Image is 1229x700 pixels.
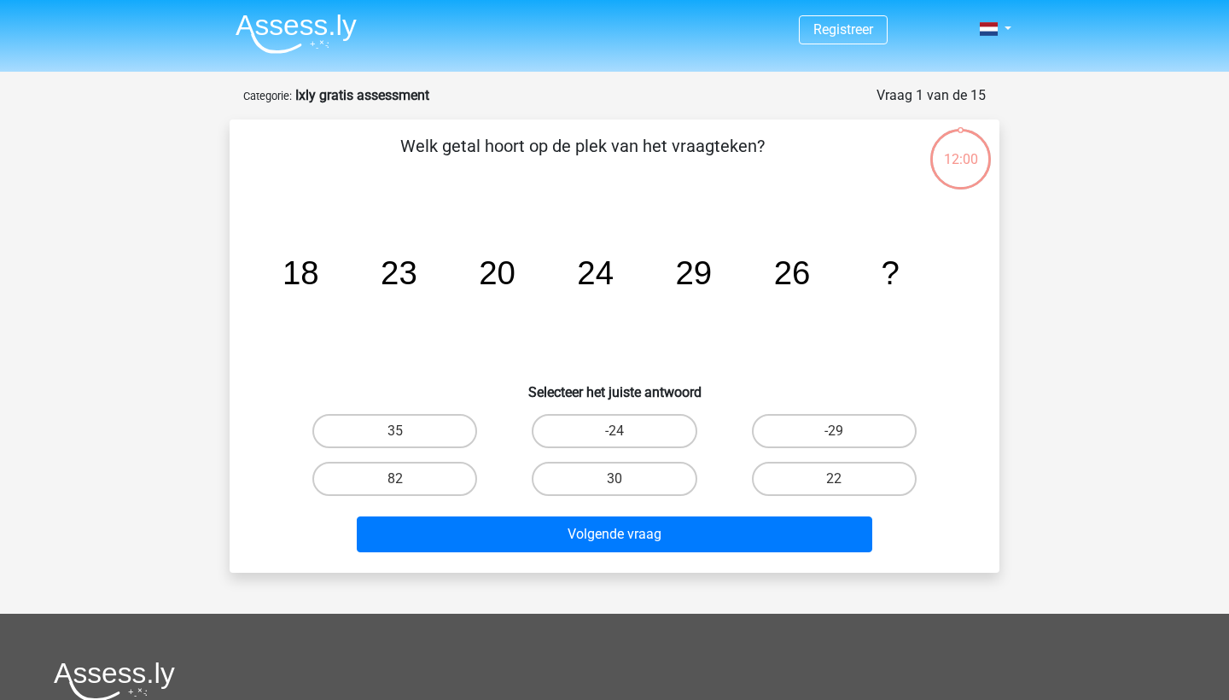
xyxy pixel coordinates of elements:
[257,133,908,184] p: Welk getal hoort op de plek van het vraagteken?
[295,87,429,103] strong: Ixly gratis assessment
[282,254,319,291] tspan: 18
[877,85,986,106] div: Vraag 1 van de 15
[752,462,917,496] label: 22
[881,254,899,291] tspan: ?
[577,254,614,291] tspan: 24
[774,254,811,291] tspan: 26
[532,414,696,448] label: -24
[479,254,515,291] tspan: 20
[532,462,696,496] label: 30
[752,414,917,448] label: -29
[381,254,417,291] tspan: 23
[813,21,873,38] a: Registreer
[243,90,292,102] small: Categorie:
[236,14,357,54] img: Assessly
[929,127,993,170] div: 12:00
[312,462,477,496] label: 82
[675,254,712,291] tspan: 29
[357,516,873,552] button: Volgende vraag
[312,414,477,448] label: 35
[257,370,972,400] h6: Selecteer het juiste antwoord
